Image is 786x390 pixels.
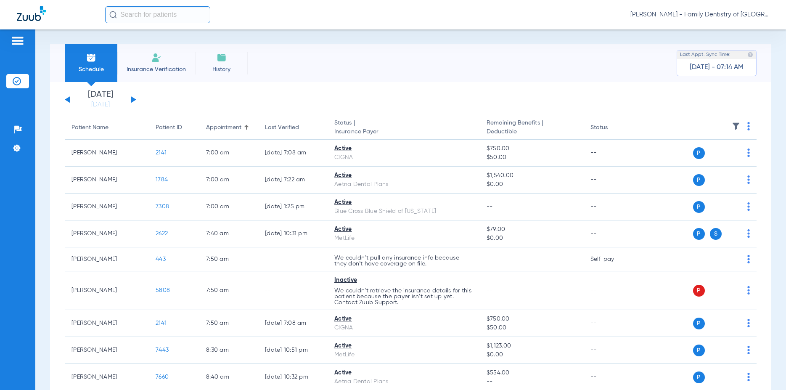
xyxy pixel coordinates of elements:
span: P [693,174,705,186]
div: Appointment [206,123,251,132]
div: Last Verified [265,123,321,132]
span: $0.00 [487,180,577,189]
span: 2141 [156,320,167,326]
img: group-dot-blue.svg [747,373,750,381]
span: $554.00 [487,369,577,377]
div: Aetna Dental Plans [334,377,473,386]
img: Zuub Logo [17,6,46,21]
span: S [710,228,722,240]
td: -- [584,337,640,364]
td: [PERSON_NAME] [65,247,149,271]
div: MetLife [334,234,473,243]
td: [DATE] 7:08 AM [258,140,328,167]
td: -- [584,310,640,337]
img: group-dot-blue.svg [747,202,750,211]
td: 7:00 AM [199,194,258,220]
td: Self-pay [584,247,640,271]
td: [PERSON_NAME] [65,140,149,167]
span: Insurance Verification [124,65,189,74]
img: Search Icon [109,11,117,19]
div: Patient Name [71,123,142,132]
span: History [201,65,241,74]
div: Active [334,369,473,377]
img: History [217,53,227,63]
span: $750.00 [487,315,577,324]
span: -- [487,287,493,293]
div: Active [334,144,473,153]
td: -- [584,271,640,310]
img: group-dot-blue.svg [747,319,750,327]
span: Insurance Payer [334,127,473,136]
img: group-dot-blue.svg [747,346,750,354]
td: [PERSON_NAME] [65,220,149,247]
img: Manual Insurance Verification [151,53,161,63]
span: $50.00 [487,153,577,162]
div: MetLife [334,350,473,359]
td: [DATE] 7:22 AM [258,167,328,194]
li: [DATE] [75,90,126,109]
td: -- [584,140,640,167]
span: 443 [156,256,166,262]
td: [PERSON_NAME] [65,310,149,337]
td: [PERSON_NAME] [65,337,149,364]
img: group-dot-blue.svg [747,149,750,157]
th: Status | [328,116,480,140]
div: Patient ID [156,123,193,132]
div: Patient ID [156,123,182,132]
span: 7443 [156,347,169,353]
img: hamburger-icon [11,36,24,46]
td: 7:50 AM [199,310,258,337]
div: Inactive [334,276,473,285]
div: Aetna Dental Plans [334,180,473,189]
span: $750.00 [487,144,577,153]
img: group-dot-blue.svg [747,286,750,294]
td: 8:30 AM [199,337,258,364]
span: P [693,345,705,356]
span: 2622 [156,231,168,236]
span: Deductible [487,127,577,136]
p: We couldn’t pull any insurance info because they don’t have coverage on file. [334,255,473,267]
img: group-dot-blue.svg [747,255,750,263]
td: [DATE] 1:25 PM [258,194,328,220]
span: P [693,371,705,383]
img: Schedule [86,53,96,63]
td: -- [584,194,640,220]
div: Active [334,198,473,207]
td: [PERSON_NAME] [65,271,149,310]
td: -- [258,247,328,271]
td: -- [584,220,640,247]
span: 7308 [156,204,169,210]
span: $1,123.00 [487,342,577,350]
span: 2141 [156,150,167,156]
span: [PERSON_NAME] - Family Dentistry of [GEOGRAPHIC_DATA] [630,11,769,19]
span: -- [487,256,493,262]
span: P [693,201,705,213]
td: [DATE] 10:51 PM [258,337,328,364]
p: We couldn’t retrieve the insurance details for this patient because the payer isn’t set up yet. C... [334,288,473,305]
td: 7:00 AM [199,140,258,167]
a: [DATE] [75,101,126,109]
td: [DATE] 7:08 AM [258,310,328,337]
img: group-dot-blue.svg [747,229,750,238]
div: Appointment [206,123,241,132]
td: 7:00 AM [199,167,258,194]
span: $0.00 [487,350,577,359]
img: group-dot-blue.svg [747,122,750,130]
span: Last Appt. Sync Time: [680,50,730,59]
span: P [693,285,705,297]
td: [PERSON_NAME] [65,194,149,220]
span: -- [487,204,493,210]
div: CIGNA [334,153,473,162]
td: 7:50 AM [199,247,258,271]
th: Remaining Benefits | [480,116,584,140]
div: Last Verified [265,123,299,132]
span: 1784 [156,177,168,183]
span: $79.00 [487,225,577,234]
div: CIGNA [334,324,473,332]
div: Patient Name [71,123,109,132]
span: P [693,228,705,240]
img: last sync help info [747,52,753,58]
input: Search for patients [105,6,210,23]
span: Schedule [71,65,111,74]
span: [DATE] - 07:14 AM [690,63,744,72]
